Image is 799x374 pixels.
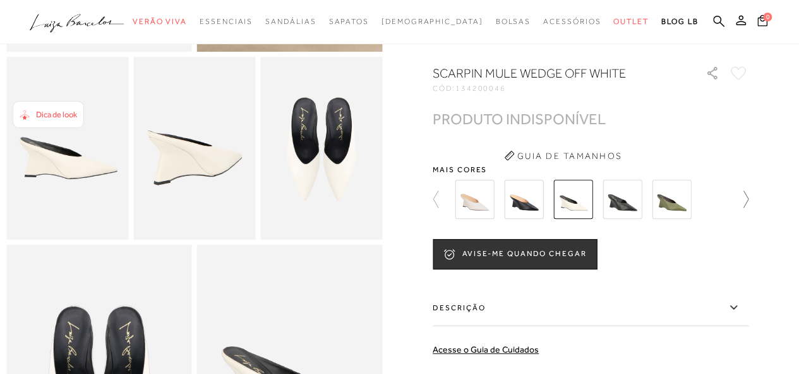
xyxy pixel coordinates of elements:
span: Sapatos [328,17,368,26]
div: PRODUTO INDISPONÍVEL [433,112,606,126]
img: image [260,57,382,240]
a: noSubCategoriesText [381,10,483,33]
span: Essenciais [200,17,253,26]
img: SCARPIN MULE WEDGE EM COURO OFF WHITE [455,180,494,219]
span: Dica de look [36,110,77,119]
button: AVISE-ME QUANDO CHEGAR [433,239,597,269]
div: CÓD: [433,85,685,92]
button: Guia de Tamanhos [500,146,626,166]
span: Bolsas [495,17,531,26]
img: image [6,57,128,240]
a: BLOG LB [661,10,698,33]
img: SCARPIN MULE WEDGE OFF WHITE [553,180,592,219]
img: SCARPIN MULE WEDGE PRETO [603,180,642,219]
a: noSubCategoriesText [265,10,316,33]
img: SCARPIN MULE WEDGE EM COURO PRETO [504,180,543,219]
span: Sandálias [265,17,316,26]
span: [DEMOGRAPHIC_DATA] [381,17,483,26]
label: Descrição [433,289,748,326]
a: noSubCategoriesText [495,10,531,33]
a: Acesse o Guia de Cuidados [433,344,539,354]
span: 0 [763,13,772,21]
h1: SCARPIN MULE WEDGE OFF WHITE [433,64,670,82]
img: image [133,57,255,240]
a: noSubCategoriesText [543,10,601,33]
a: noSubCategoriesText [133,10,187,33]
span: Outlet [613,17,649,26]
a: noSubCategoriesText [200,10,253,33]
span: BLOG LB [661,17,698,26]
button: 0 [754,14,771,31]
img: SCARPIN MULE WEDGE VERDE OLIVA [652,180,691,219]
a: noSubCategoriesText [613,10,649,33]
span: Acessórios [543,17,601,26]
span: Verão Viva [133,17,187,26]
span: 134200046 [455,84,506,93]
a: noSubCategoriesText [328,10,368,33]
span: Mais cores [433,166,748,173]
